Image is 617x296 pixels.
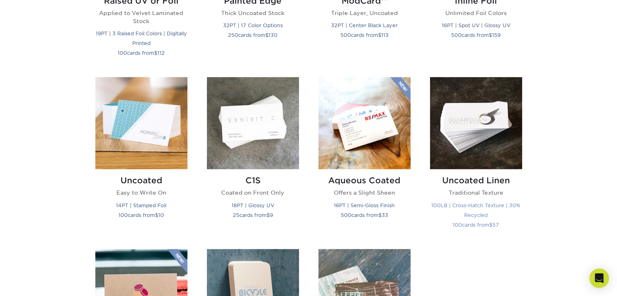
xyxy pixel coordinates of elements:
[378,212,382,218] span: $
[269,32,277,38] span: 130
[207,176,299,185] h2: C1S
[207,9,299,17] p: Thick Uncoated Stock
[318,9,411,17] p: Triple Layer, Uncoated
[334,202,395,208] small: 16PT | Semi-Gloss Finish
[207,77,299,239] a: C1S Business Cards C1S Coated on Front Only 18PT | Glossy UV 25cards from$9
[492,222,499,228] span: 57
[118,50,127,56] span: 100
[265,32,269,38] span: $
[341,212,388,218] small: cards from
[154,50,157,56] span: $
[390,77,411,101] img: New Product
[381,32,389,38] span: 113
[228,32,238,38] span: 250
[95,77,187,169] img: Uncoated Business Cards
[118,50,165,56] small: cards from
[207,189,299,197] p: Coated on Front Only
[158,212,164,218] span: 10
[318,176,411,185] h2: Aqueous Coated
[95,77,187,239] a: Uncoated Business Cards Uncoated Easy to Write On 14PT | Stamped Foil 100cards from$10
[318,77,411,239] a: Aqueous Coated Business Cards Aqueous Coated Offers a Slight Sheen 16PT | Semi-Gloss Finish 500ca...
[157,50,165,56] span: 112
[207,77,299,169] img: C1S Business Cards
[95,9,187,26] p: Applied to Velvet Laminated Stock
[233,212,273,218] small: cards from
[267,212,270,218] span: $
[223,22,283,28] small: 32PT | 17 Color Options
[167,249,187,273] img: New Product
[453,222,499,228] small: cards from
[382,212,388,218] span: 33
[430,77,522,169] img: Uncoated Linen Business Cards
[340,32,389,38] small: cards from
[118,212,164,218] small: cards from
[155,212,158,218] span: $
[233,212,239,218] span: 25
[430,189,522,197] p: Traditional Texture
[451,32,501,38] small: cards from
[442,22,510,28] small: 16PT | Spot UV | Glossy UV
[118,212,128,218] span: 100
[232,202,274,208] small: 18PT | Glossy UV
[430,77,522,239] a: Uncoated Linen Business Cards Uncoated Linen Traditional Texture 100LB | Cross-Hatch Texture | 30...
[116,202,166,208] small: 14PT | Stamped Foil
[95,176,187,185] h2: Uncoated
[430,9,522,17] p: Unlimited Foil Colors
[492,32,501,38] span: 159
[270,212,273,218] span: 9
[340,32,351,38] span: 500
[589,268,609,288] div: Open Intercom Messenger
[431,202,520,218] small: 100LB | Cross-Hatch Texture | 30% Recycled
[95,189,187,197] p: Easy to Write On
[318,77,411,169] img: Aqueous Coated Business Cards
[430,176,522,185] h2: Uncoated Linen
[228,32,277,38] small: cards from
[341,212,351,218] span: 500
[453,222,462,228] span: 100
[318,189,411,197] p: Offers a Slight Sheen
[96,30,187,46] small: 19PT | 3 Raised Foil Colors | Digitally Printed
[489,222,492,228] span: $
[378,32,381,38] span: $
[489,32,492,38] span: $
[331,22,398,28] small: 32PT | Center Black Layer
[451,32,462,38] span: 500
